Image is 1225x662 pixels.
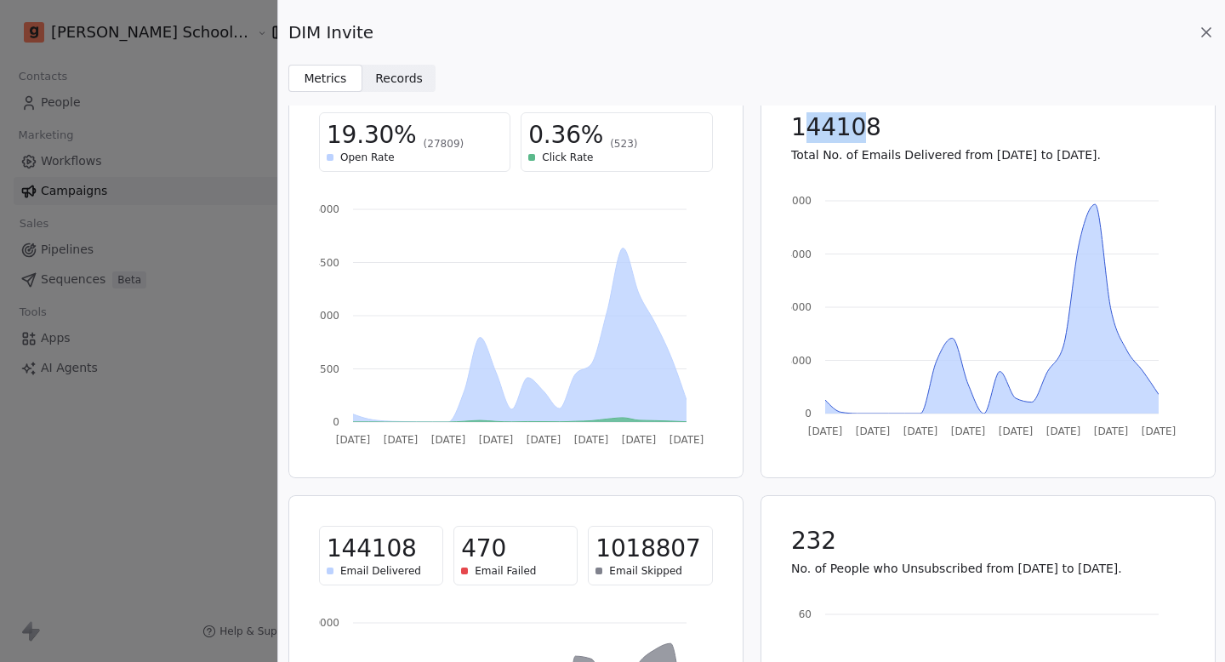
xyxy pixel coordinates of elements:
[384,434,419,446] tspan: [DATE]
[340,564,421,578] span: Email Delivered
[778,195,811,207] tspan: 32000
[791,146,1185,163] p: Total No. of Emails Delivered from [DATE] to [DATE].
[527,434,561,446] tspan: [DATE]
[336,434,371,446] tspan: [DATE]
[461,534,506,564] span: 470
[791,112,881,143] span: 144108
[542,151,593,164] span: Click Rate
[595,534,700,564] span: 1018807
[1093,425,1128,437] tspan: [DATE]
[903,425,937,437] tspan: [DATE]
[313,363,339,375] tspan: 1500
[431,434,466,446] tspan: [DATE]
[327,534,417,564] span: 144108
[424,137,464,151] span: (27809)
[375,70,423,88] span: Records
[855,425,890,437] tspan: [DATE]
[288,20,373,44] span: DIM Invite
[333,416,339,428] tspan: 0
[778,248,811,260] tspan: 24000
[300,617,339,629] tspan: 120000
[807,425,842,437] tspan: [DATE]
[791,526,836,556] span: 232
[313,203,339,215] tspan: 6000
[1046,425,1080,437] tspan: [DATE]
[798,608,811,620] tspan: 60
[998,425,1033,437] tspan: [DATE]
[791,560,1185,577] p: No. of People who Unsubscribed from [DATE] to [DATE].
[479,434,514,446] tspan: [DATE]
[622,434,657,446] tspan: [DATE]
[610,137,637,151] span: (523)
[805,408,812,419] tspan: 0
[313,257,339,269] tspan: 4500
[574,434,609,446] tspan: [DATE]
[313,310,339,322] tspan: 3000
[327,120,417,151] span: 19.30%
[669,434,704,446] tspan: [DATE]
[785,355,812,367] tspan: 8000
[950,425,985,437] tspan: [DATE]
[778,301,811,313] tspan: 16000
[475,564,536,578] span: Email Failed
[528,120,603,151] span: 0.36%
[609,564,682,578] span: Email Skipped
[340,151,395,164] span: Open Rate
[1141,425,1176,437] tspan: [DATE]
